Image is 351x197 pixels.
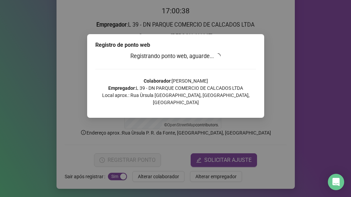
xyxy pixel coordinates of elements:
div: Open Intercom Messenger [328,174,344,190]
div: Registro de ponto web [95,41,256,49]
span: loading [215,53,221,59]
strong: Colaborador [143,78,170,84]
strong: Empregador [108,85,135,91]
h3: Registrando ponto web, aguarde... [95,52,256,61]
p: : [PERSON_NAME] : L 39 - DN PARQUE COMERCIO DE CALCADOS LTDA Local aprox.: Rua Ùrsula [GEOGRAPHIC... [95,78,256,106]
